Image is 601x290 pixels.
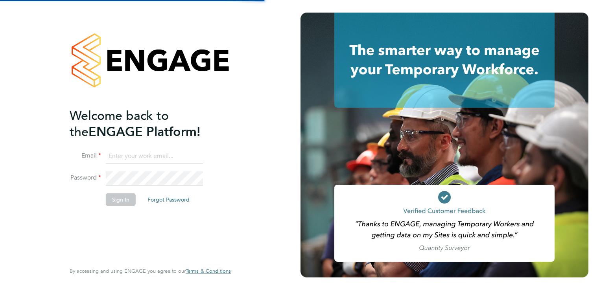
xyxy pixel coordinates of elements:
button: Sign In [106,193,136,206]
label: Email [70,152,101,160]
input: Enter your work email... [106,149,203,163]
button: Forgot Password [141,193,196,206]
h2: ENGAGE Platform! [70,108,223,140]
a: Terms & Conditions [186,268,231,274]
label: Password [70,174,101,182]
span: By accessing and using ENGAGE you agree to our [70,268,231,274]
span: Welcome back to the [70,108,169,139]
